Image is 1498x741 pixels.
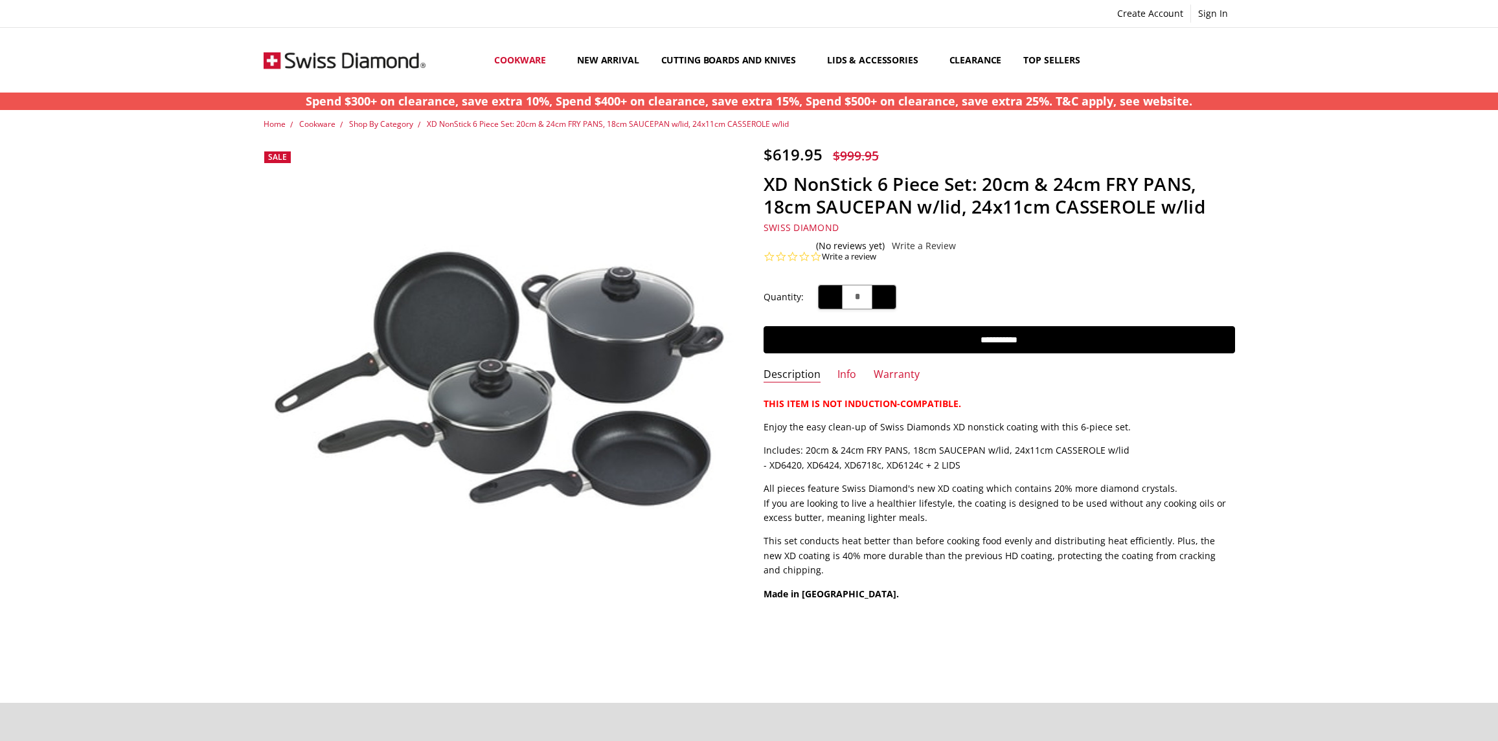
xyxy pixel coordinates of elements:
a: Cutting boards and knives [650,31,817,89]
a: Top Sellers [1012,31,1091,89]
a: Write a Review [892,241,956,251]
a: Clearance [938,31,1013,89]
label: Quantity: [764,290,804,304]
img: Free Shipping On Every Order [264,28,426,93]
a: Cookware [299,118,335,129]
a: Write a review [822,251,876,263]
strong: Made in [GEOGRAPHIC_DATA]. [764,588,899,600]
a: Shop By Category [349,118,413,129]
a: Description [764,368,821,382]
a: XD NonStick 6 Piece Set: 20cm & 24cm FRY PANS, 18cm SAUCEPAN w/lid, 24x11cm CASSEROLE w/lid [427,118,789,129]
a: Sign In [1191,5,1235,23]
a: Info [837,368,856,382]
span: Sale [268,151,287,162]
span: $999.95 [833,147,879,164]
p: Includes: 20cm & 24cm FRY PANS, 18cm SAUCEPAN w/lid, 24x11cm CASSEROLE w/lid - XD6420, XD6424, XD... [764,443,1235,472]
a: New arrival [566,31,650,89]
span: $619.95 [764,144,823,165]
a: Swiss Diamond [764,221,839,234]
h1: XD NonStick 6 Piece Set: 20cm & 24cm FRY PANS, 18cm SAUCEPAN w/lid, 24x11cm CASSEROLE w/lid [764,173,1235,218]
a: XD NonStick 6 Piece Set: 20cm & 24cm FRY PANS, 18cm SAUCEPAN w/lid, 24x11cm CASSEROLE w/lid [264,145,735,616]
a: Home [264,118,286,129]
strong: THIS ITEM IS NOT INDUCTION-COMPATIBLE. [764,397,961,410]
p: Enjoy the easy clean-up of Swiss Diamonds XD nonstick coating with this 6-piece set. [764,420,1235,434]
a: Cookware [483,31,566,89]
img: XD NonStick 6 Piece Set: 20cm & 24cm FRY PANS, 18cm SAUCEPAN w/lid, 24x11cm CASSEROLE w/lid [264,245,735,516]
a: Create Account [1110,5,1190,23]
a: Lids & Accessories [816,31,938,89]
p: Spend $300+ on clearance, save extra 10%, Spend $400+ on clearance, save extra 15%, Spend $500+ o... [306,93,1192,110]
a: Warranty [874,368,920,382]
p: This set conducts heat better than before cooking food evenly and distributing heat efficiently. ... [764,534,1235,577]
p: All pieces feature Swiss Diamond's new XD coating which contains 20% more diamond crystals. If yo... [764,481,1235,525]
span: (No reviews yet) [816,241,885,251]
